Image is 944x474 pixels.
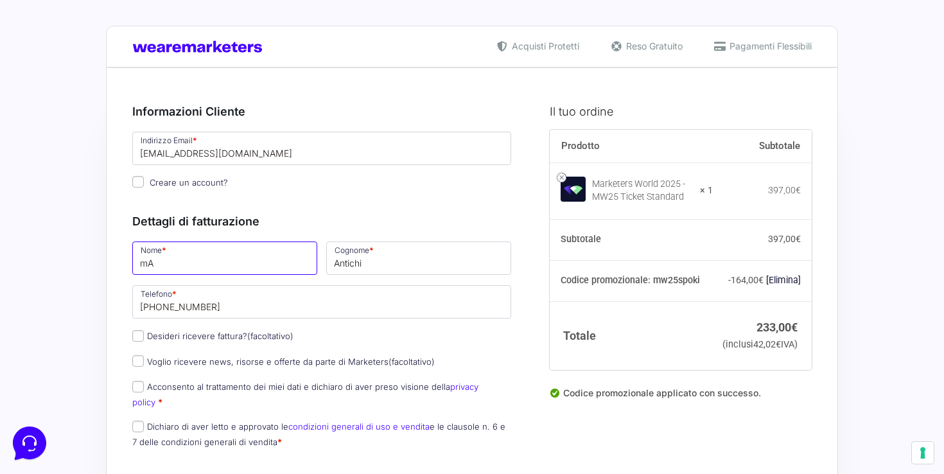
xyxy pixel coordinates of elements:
[132,330,144,342] input: Desideri ricevere fattura?(facoltativo)
[168,356,247,385] button: Aiuto
[550,130,713,163] th: Prodotto
[132,421,144,432] input: Dichiaro di aver letto e approvato lecondizioni generali di uso e venditae le clausole n. 6 e 7 d...
[768,234,801,244] bdi: 397,00
[796,185,801,195] span: €
[722,339,798,350] small: (inclusi IVA)
[62,72,87,98] img: dark
[550,386,812,410] div: Codice promozionale applicato con successo.
[198,374,216,385] p: Aiuto
[111,374,146,385] p: Messaggi
[132,382,478,407] a: privacy policy
[623,39,683,53] span: Reso Gratuito
[550,103,812,120] h3: Il tuo ordine
[132,331,293,341] label: Desideri ricevere fattura?
[912,442,934,464] button: Le tue preferenze relative al consenso per le tecnologie di tracciamento
[509,39,579,53] span: Acquisti Protetti
[592,178,692,204] div: Marketers World 2025 - MW25 Ticket Standard
[791,320,798,334] span: €
[89,356,168,385] button: Messaggi
[132,382,478,407] label: Acconsento al trattamento dei miei dati e dichiaro di aver preso visione della
[137,159,236,170] a: Apri Centro Assistenza
[768,185,801,195] bdi: 397,00
[132,241,317,275] input: Nome *
[247,331,293,341] span: (facoltativo)
[21,51,109,62] span: Le tue conversazioni
[10,10,216,31] h2: Ciao da Marketers 👋
[776,339,781,350] span: €
[756,320,798,334] bdi: 233,00
[713,130,812,163] th: Subtotale
[29,187,210,200] input: Cerca un articolo...
[766,275,801,285] a: Rimuovi il codice promozionale mw25spoki
[726,39,812,53] span: Pagamenti Flessibili
[132,132,511,165] input: Indirizzo Email *
[753,339,781,350] span: 42,02
[83,116,189,126] span: Inizia una conversazione
[326,241,511,275] input: Cognome *
[550,260,713,301] th: Codice promozionale: mw25spoki
[550,301,713,370] th: Totale
[389,356,435,367] span: (facoltativo)
[700,184,713,197] strong: × 1
[132,176,144,188] input: Creare un account?
[731,275,764,285] span: 164,00
[758,275,764,285] span: €
[132,356,435,367] label: Voglio ricevere news, risorse e offerte da parte di Marketers
[796,234,801,244] span: €
[39,374,60,385] p: Home
[288,421,430,432] a: condizioni generali di uso e vendita
[132,421,505,446] label: Dichiaro di aver letto e approvato le e le clausole n. 6 e 7 delle condizioni generali di vendita
[41,72,67,98] img: dark
[550,220,713,261] th: Subtotale
[132,381,144,392] input: Acconsento al trattamento dei miei dati e dichiaro di aver preso visione dellaprivacy policy
[10,356,89,385] button: Home
[132,213,511,230] h3: Dettagli di fatturazione
[132,355,144,367] input: Voglio ricevere news, risorse e offerte da parte di Marketers(facoltativo)
[561,177,586,202] img: Marketers World 2025 - MW25 Ticket Standard
[150,177,228,188] span: Creare un account?
[132,103,511,120] h3: Informazioni Cliente
[21,108,236,134] button: Inizia una conversazione
[21,159,100,170] span: Trova una risposta
[10,424,49,462] iframe: Customerly Messenger Launcher
[21,72,46,98] img: dark
[713,260,812,301] td: -
[132,285,511,319] input: Telefono *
